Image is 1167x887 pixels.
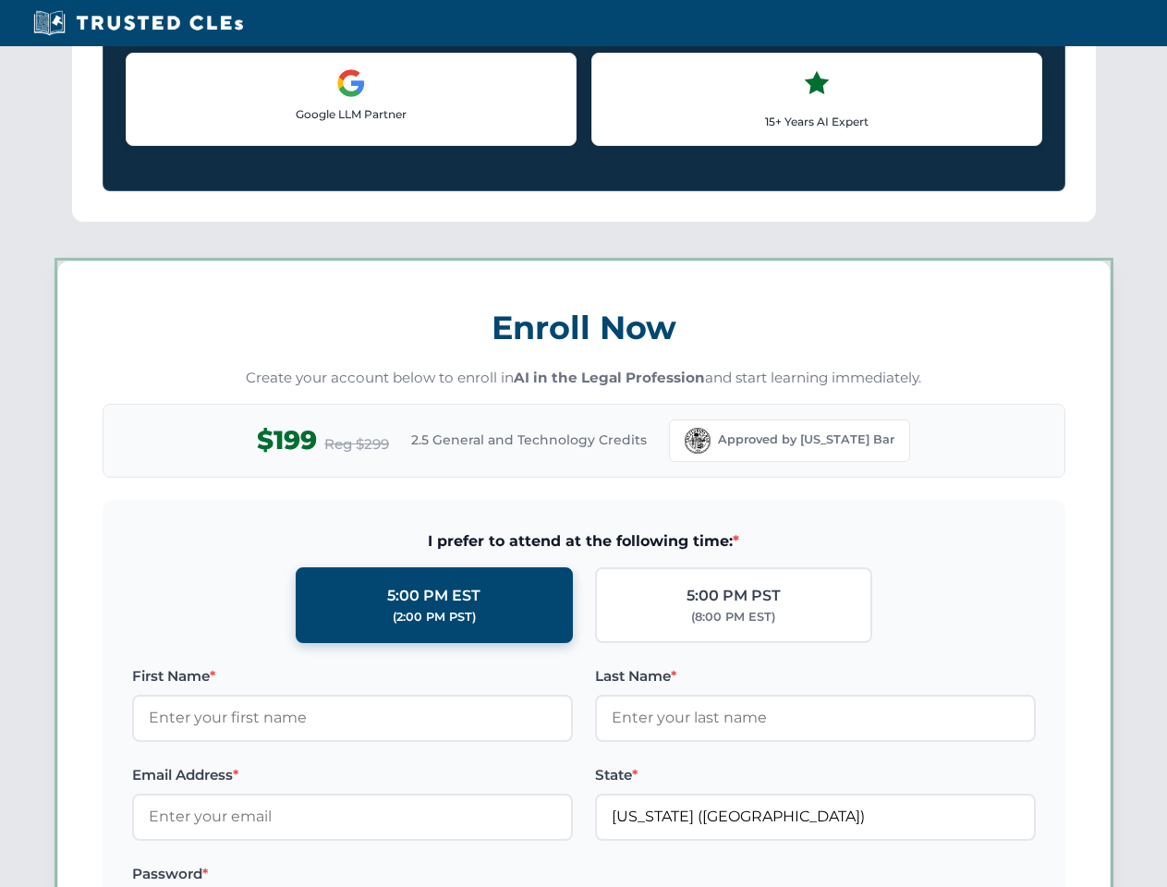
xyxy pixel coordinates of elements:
p: Create your account below to enroll in and start learning immediately. [103,368,1065,389]
span: Approved by [US_STATE] Bar [718,431,894,449]
span: I prefer to attend at the following time: [132,529,1036,553]
label: Last Name [595,665,1036,687]
div: (8:00 PM EST) [691,608,775,626]
label: State [595,764,1036,786]
div: 5:00 PM PST [687,584,781,608]
input: Enter your email [132,794,573,840]
label: First Name [132,665,573,687]
input: Enter your last name [595,695,1036,741]
strong: AI in the Legal Profession [514,369,705,386]
label: Password [132,863,573,885]
p: Google LLM Partner [141,105,561,123]
span: $199 [257,419,317,461]
p: 15+ Years AI Expert [607,113,1027,130]
img: Trusted CLEs [28,9,249,37]
span: 2.5 General and Technology Credits [411,430,647,450]
input: Enter your first name [132,695,573,741]
label: Email Address [132,764,573,786]
img: Florida Bar [685,428,711,454]
div: (2:00 PM PST) [393,608,476,626]
h3: Enroll Now [103,298,1065,357]
span: Reg $299 [324,433,389,456]
input: Florida (FL) [595,794,1036,840]
img: Google [336,68,366,98]
div: 5:00 PM EST [387,584,480,608]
